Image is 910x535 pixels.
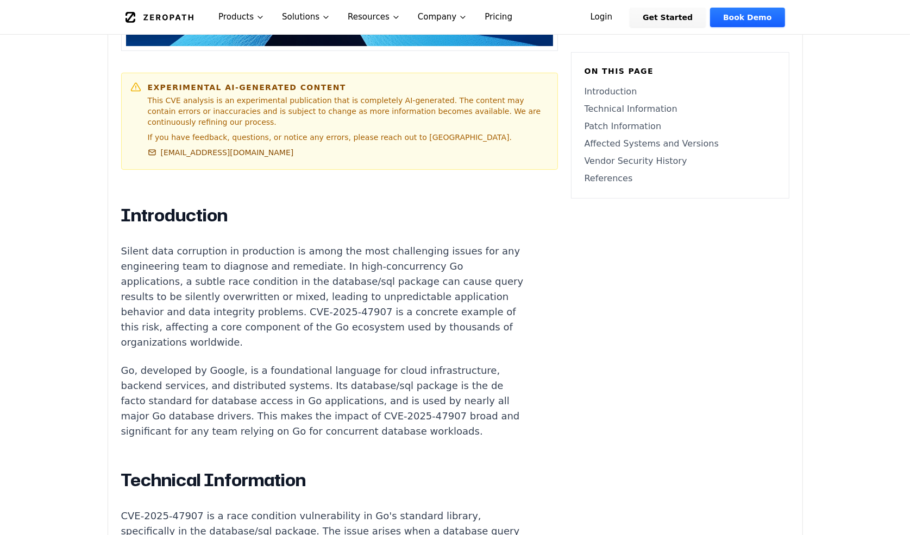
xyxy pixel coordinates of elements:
p: This CVE analysis is an experimental publication that is completely AI-generated. The content may... [148,95,549,128]
h2: Introduction [121,205,525,226]
a: Book Demo [710,8,785,27]
a: Technical Information [585,103,776,116]
a: Vendor Security History [585,155,776,168]
h6: Experimental AI-Generated Content [148,82,549,93]
p: Silent data corruption in production is among the most challenging issues for any engineering tea... [121,244,525,350]
a: [EMAIL_ADDRESS][DOMAIN_NAME] [148,147,294,158]
p: If you have feedback, questions, or notice any errors, please reach out to [GEOGRAPHIC_DATA]. [148,132,549,143]
a: Get Started [630,8,706,27]
h2: Technical Information [121,469,525,491]
h6: On this page [585,66,776,77]
p: Go, developed by Google, is a foundational language for cloud infrastructure, backend services, a... [121,363,525,439]
a: Login [578,8,626,27]
a: Patch Information [585,120,776,133]
a: References [585,172,776,185]
a: Affected Systems and Versions [585,137,776,150]
a: Introduction [585,85,776,98]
